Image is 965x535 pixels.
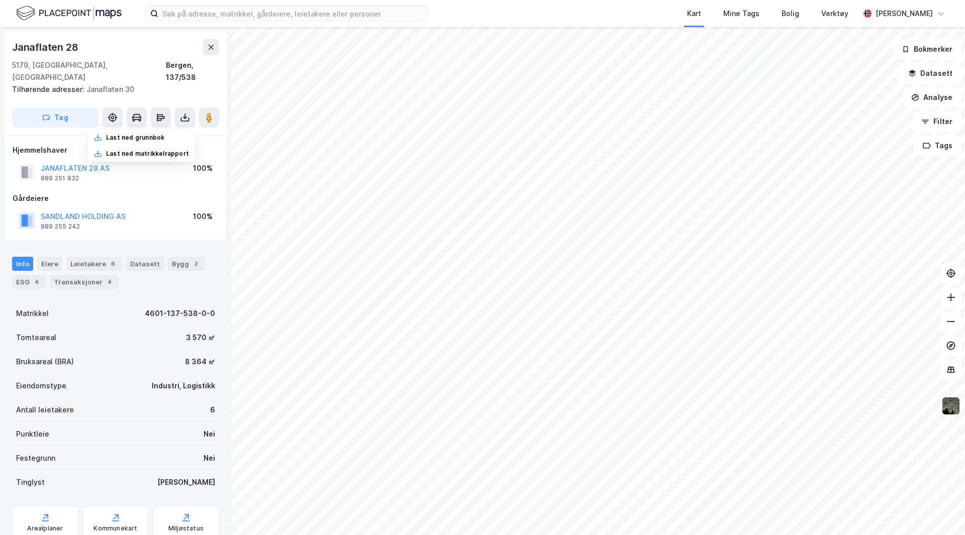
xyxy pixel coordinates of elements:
div: Bolig [782,8,799,20]
div: 100% [193,210,213,223]
div: Antall leietakere [16,404,74,416]
button: Tag [12,108,99,128]
div: Verktøy [821,8,848,20]
div: 3 570 ㎡ [186,332,215,344]
div: 6 [210,404,215,416]
div: Kontrollprogram for chat [915,487,965,535]
div: [PERSON_NAME] [157,476,215,488]
div: Janaflaten 28 [12,39,80,55]
div: Eiere [37,257,62,271]
div: Nei [204,452,215,464]
input: Søk på adresse, matrikkel, gårdeiere, leietakere eller personer [158,6,427,21]
div: Nei [204,428,215,440]
div: Bygg [168,257,205,271]
div: Hjemmelshaver [13,144,219,156]
div: Bruksareal (BRA) [16,356,74,368]
div: Tinglyst [16,476,45,488]
div: Tomteareal [16,332,56,344]
div: [PERSON_NAME] [876,8,933,20]
div: Industri, Logistikk [152,380,215,392]
img: 9k= [941,396,960,415]
div: Mine Tags [723,8,759,20]
div: 2 [191,259,201,269]
div: Eiendomstype [16,380,66,392]
iframe: Chat Widget [915,487,965,535]
div: 4 [105,277,115,287]
div: Arealplaner [27,524,63,532]
div: 889 255 242 [41,223,80,231]
button: Datasett [900,63,961,83]
div: Bergen, 137/538 [166,59,219,83]
div: Info [12,257,33,271]
div: Kart [687,8,701,20]
div: 4 [32,277,42,287]
div: Transaksjoner [50,275,119,289]
div: Miljøstatus [168,524,204,532]
div: Festegrunn [16,452,55,464]
button: Analyse [903,87,961,108]
div: 889 251 832 [41,174,79,182]
div: Janaflaten 30 [12,83,211,95]
div: Kommunekart [93,524,137,532]
div: Matrikkel [16,307,49,319]
div: 4601-137-538-0-0 [145,307,215,319]
div: Last ned grunnbok [106,134,164,142]
div: Punktleie [16,428,49,440]
span: Tilhørende adresser: [12,85,86,93]
div: 5179, [GEOGRAPHIC_DATA], [GEOGRAPHIC_DATA] [12,59,166,83]
div: 6 [108,259,118,269]
div: Datasett [126,257,164,271]
div: Leietakere [66,257,122,271]
div: 8 364 ㎡ [185,356,215,368]
div: 100% [193,162,213,174]
button: Bokmerker [893,39,961,59]
button: Filter [913,112,961,132]
img: logo.f888ab2527a4732fd821a326f86c7f29.svg [16,5,122,22]
button: Tags [914,136,961,156]
div: ESG [12,275,46,289]
div: Last ned matrikkelrapport [106,150,189,158]
div: Gårdeiere [13,192,219,204]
